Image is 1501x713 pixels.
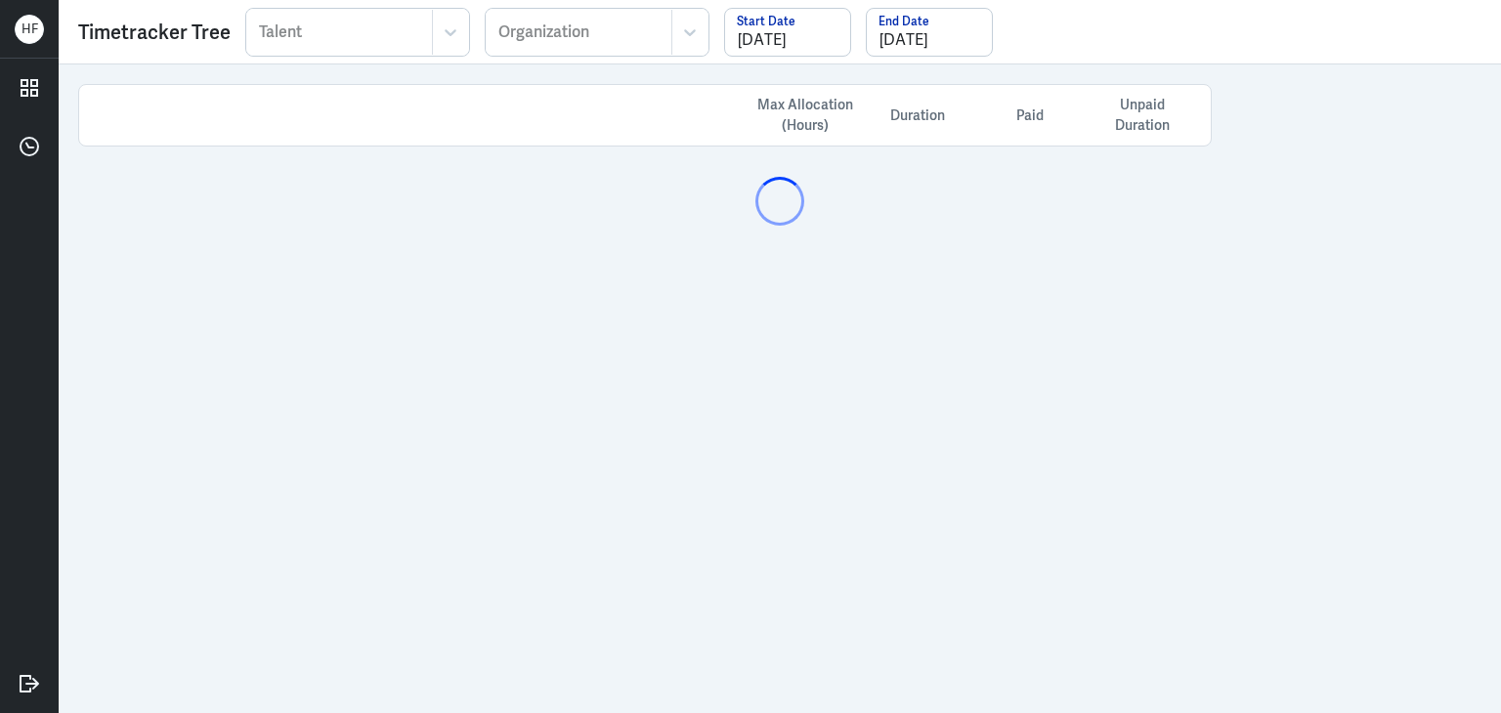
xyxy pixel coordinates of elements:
div: Max Allocation (Hours) [742,95,869,136]
div: Paid [966,105,1094,126]
input: End Date [867,9,992,56]
span: Duration [890,105,945,126]
div: H F [15,15,44,44]
div: Timetracker Tree [78,18,231,47]
input: Start Date [725,9,850,56]
span: Unpaid Duration [1094,95,1191,136]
